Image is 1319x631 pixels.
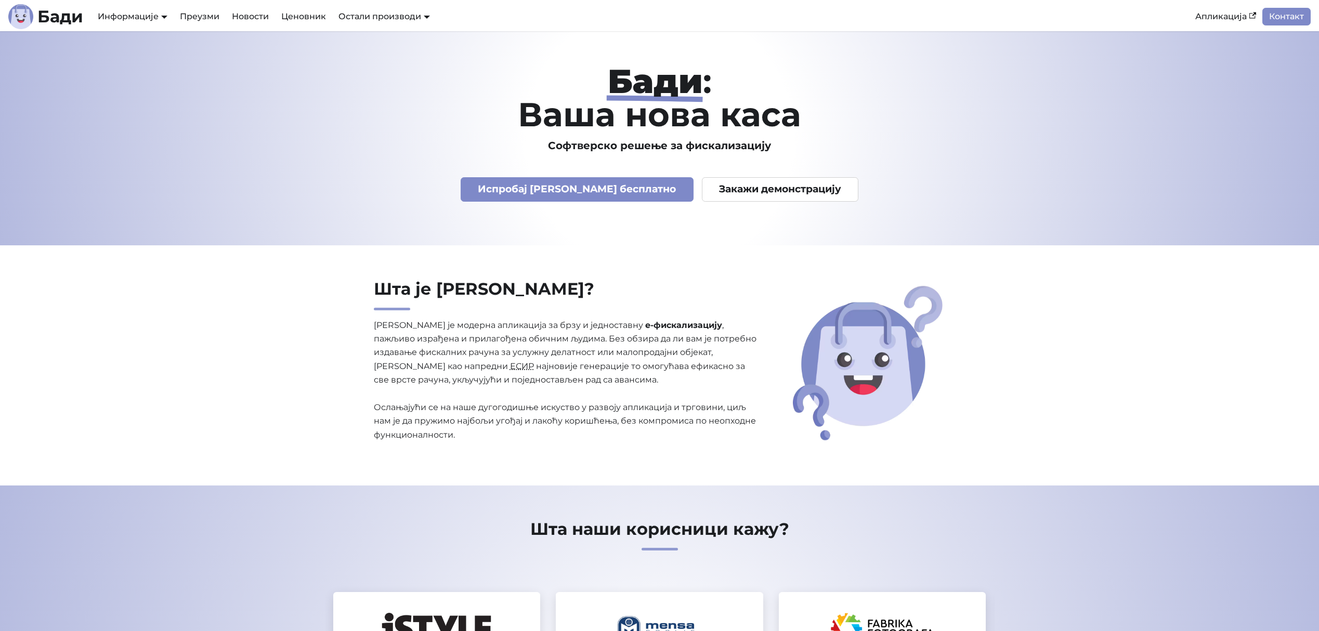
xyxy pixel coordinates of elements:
a: Закажи демонстрацију [702,177,859,202]
b: Бади [37,8,83,25]
p: [PERSON_NAME] је модерна апликација за брзу и једноставну , пажљиво израђена и прилагођена обични... [374,319,758,442]
a: Информације [98,11,167,21]
a: Преузми [174,8,226,25]
strong: е-фискализацију [645,320,722,330]
a: Ценовник [275,8,332,25]
h3: Софтверско решење за фискализацију [325,139,995,152]
a: Испробај [PERSON_NAME] бесплатно [461,177,694,202]
h1: : Ваша нова каса [325,64,995,131]
a: Новости [226,8,275,25]
a: Контакт [1262,8,1311,25]
img: Шта је Бади? [789,282,946,444]
a: ЛогоБади [8,4,83,29]
abbr: Електронски систем за издавање рачуна [510,361,534,371]
h2: Шта наши корисници кажу? [325,519,995,550]
strong: Бади [608,61,703,101]
a: Остали производи [338,11,430,21]
a: Апликација [1189,8,1262,25]
h2: Шта је [PERSON_NAME]? [374,279,758,310]
img: Лого [8,4,33,29]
